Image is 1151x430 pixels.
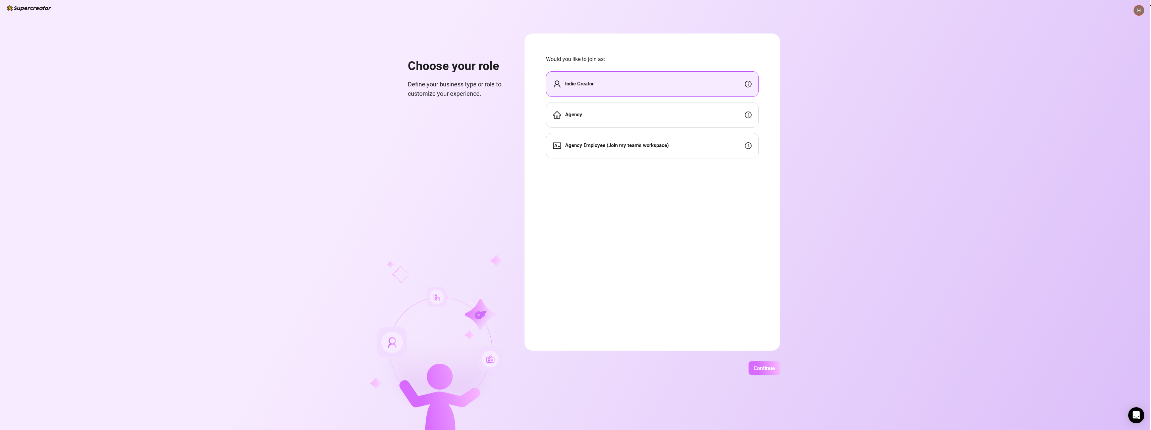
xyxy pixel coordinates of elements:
[7,5,51,11] img: logo
[553,80,561,88] span: user
[553,142,561,150] span: idcard
[546,55,759,63] span: Would you like to join as:
[408,59,508,74] h1: Choose your role
[1134,5,1144,15] img: ACg8ocLkv9paTAXpqi4V7p30Td6rU4Xnvd4kctfxjU5_FGFRH1wXcw=s96-c
[745,81,752,87] span: info-circle
[754,365,775,371] span: Continue
[553,111,561,119] span: home
[1128,407,1144,423] div: Open Intercom Messenger
[749,361,780,375] button: Continue
[745,112,752,118] span: info-circle
[745,142,752,149] span: info-circle
[408,80,508,99] span: Define your business type or role to customize your experience.
[565,112,582,118] strong: Agency
[565,142,669,148] strong: Agency Employee (Join my team's workspace)
[565,81,594,87] strong: Indie Creator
